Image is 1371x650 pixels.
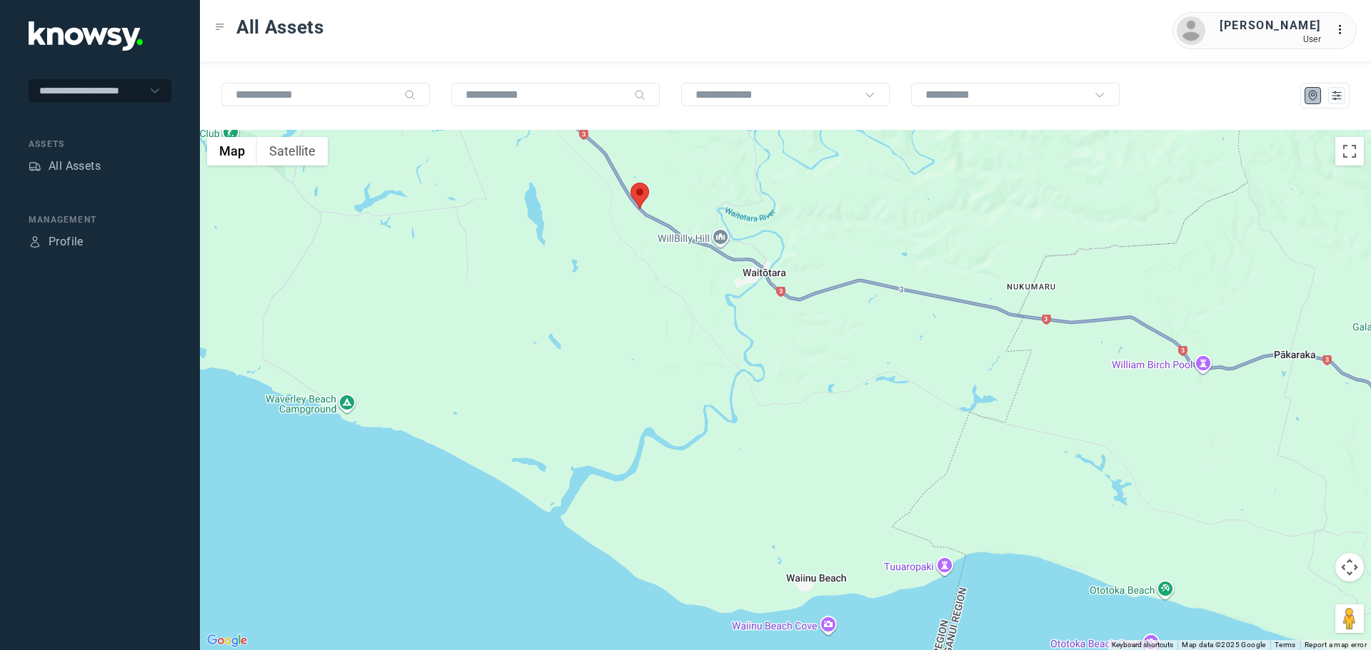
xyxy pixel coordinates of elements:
[29,160,41,173] div: Assets
[404,89,416,101] div: Search
[1177,16,1205,45] img: avatar.png
[1335,604,1364,633] button: Drag Pegman onto the map to open Street View
[29,235,41,248] div: Profile
[1305,641,1367,649] a: Report a map error
[29,138,171,151] div: Assets
[1307,89,1320,102] div: Map
[215,22,225,32] div: Toggle Menu
[29,233,84,250] a: ProfileProfile
[1275,641,1296,649] a: Terms (opens in new tab)
[49,158,101,175] div: All Assets
[1182,641,1265,649] span: Map data ©2025 Google
[29,21,143,51] img: Application Logo
[1335,21,1352,39] div: :
[1112,640,1173,650] button: Keyboard shortcuts
[236,14,324,40] span: All Assets
[1330,89,1343,102] div: List
[29,213,171,226] div: Management
[49,233,84,250] div: Profile
[207,137,257,166] button: Show street map
[634,89,646,101] div: Search
[204,631,251,650] a: Open this area in Google Maps (opens a new window)
[1335,21,1352,41] div: :
[257,137,328,166] button: Show satellite imagery
[1220,34,1321,44] div: User
[1335,137,1364,166] button: Toggle fullscreen view
[1336,24,1350,35] tspan: ...
[29,158,101,175] a: AssetsAll Assets
[204,631,251,650] img: Google
[1335,553,1364,582] button: Map camera controls
[1220,17,1321,34] div: [PERSON_NAME]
